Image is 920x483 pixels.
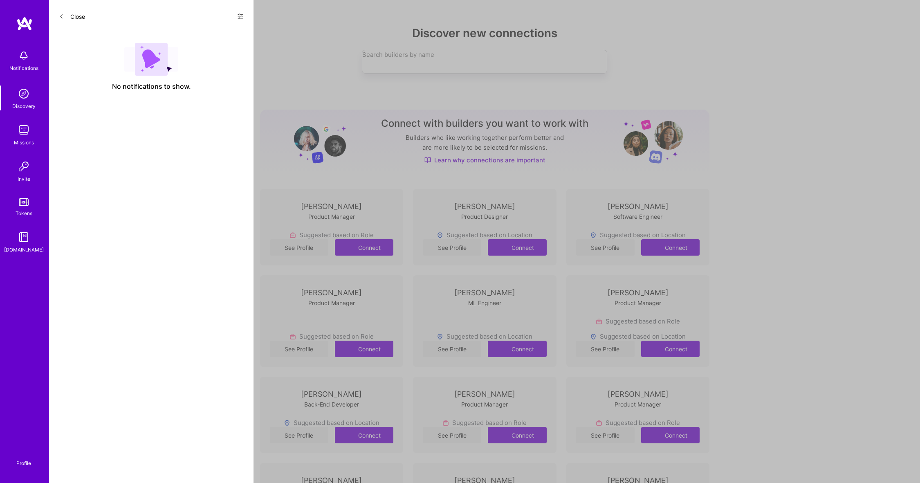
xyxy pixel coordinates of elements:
div: Tokens [16,209,32,218]
div: Invite [18,175,30,183]
button: Close [59,10,85,23]
img: empty [124,43,178,76]
img: guide book [16,229,32,245]
img: bell [16,47,32,64]
img: Invite [16,158,32,175]
a: Profile [13,450,34,467]
img: teamwork [16,122,32,138]
div: Notifications [9,64,38,72]
div: [DOMAIN_NAME] [4,245,44,254]
div: Profile [16,459,31,467]
img: tokens [19,198,29,206]
div: Discovery [12,102,36,110]
div: Missions [14,138,34,147]
img: logo [16,16,33,31]
span: No notifications to show. [112,82,191,91]
img: discovery [16,85,32,102]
